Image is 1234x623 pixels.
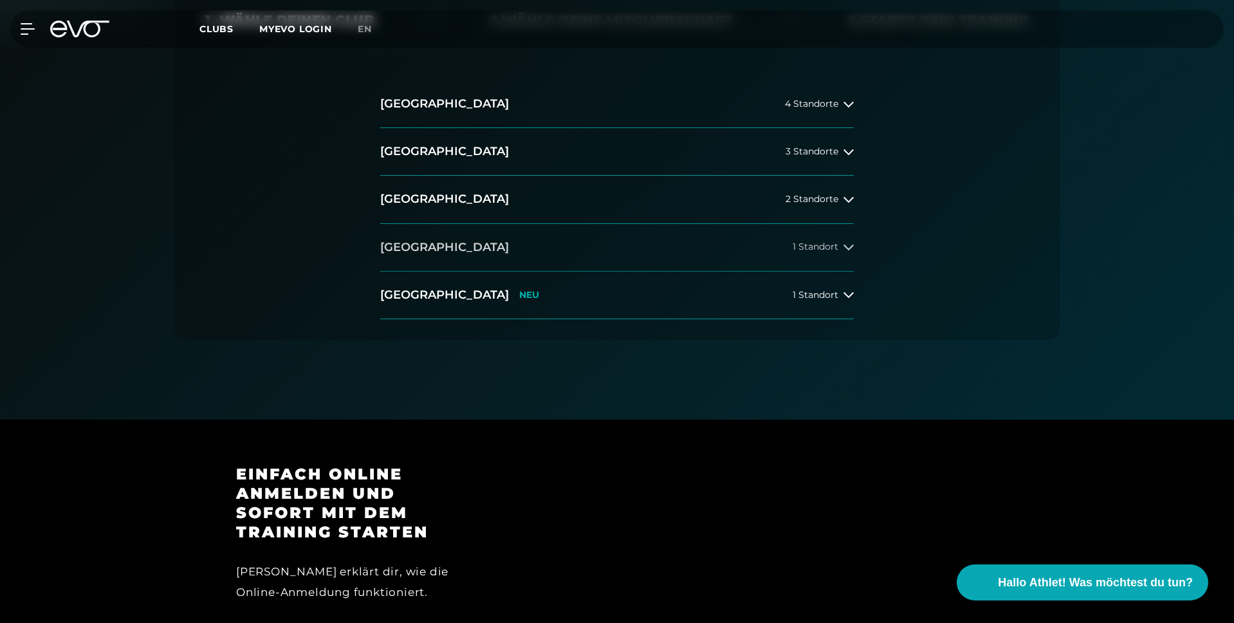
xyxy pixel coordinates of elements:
[380,287,509,303] h2: [GEOGRAPHIC_DATA]
[380,144,509,160] h2: [GEOGRAPHIC_DATA]
[793,290,838,300] span: 1 Standort
[236,561,466,603] div: [PERSON_NAME] erklärt dir, wie die Online-Anmeldung funktioniert.
[236,465,466,542] h3: Einfach online anmelden und sofort mit dem Training starten
[380,80,854,128] button: [GEOGRAPHIC_DATA]4 Standorte
[380,272,854,319] button: [GEOGRAPHIC_DATA]NEU1 Standort
[793,242,838,252] span: 1 Standort
[519,290,539,301] p: NEU
[358,22,387,37] a: en
[199,23,259,35] a: Clubs
[358,23,372,35] span: en
[259,23,332,35] a: MYEVO LOGIN
[998,574,1193,591] span: Hallo Athlet! Was möchtest du tun?
[380,239,509,256] h2: [GEOGRAPHIC_DATA]
[380,96,509,112] h2: [GEOGRAPHIC_DATA]
[199,23,234,35] span: Clubs
[380,128,854,176] button: [GEOGRAPHIC_DATA]3 Standorte
[380,224,854,272] button: [GEOGRAPHIC_DATA]1 Standort
[785,99,838,109] span: 4 Standorte
[957,564,1208,600] button: Hallo Athlet! Was möchtest du tun?
[380,176,854,223] button: [GEOGRAPHIC_DATA]2 Standorte
[786,194,838,204] span: 2 Standorte
[380,191,509,207] h2: [GEOGRAPHIC_DATA]
[786,147,838,156] span: 3 Standorte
